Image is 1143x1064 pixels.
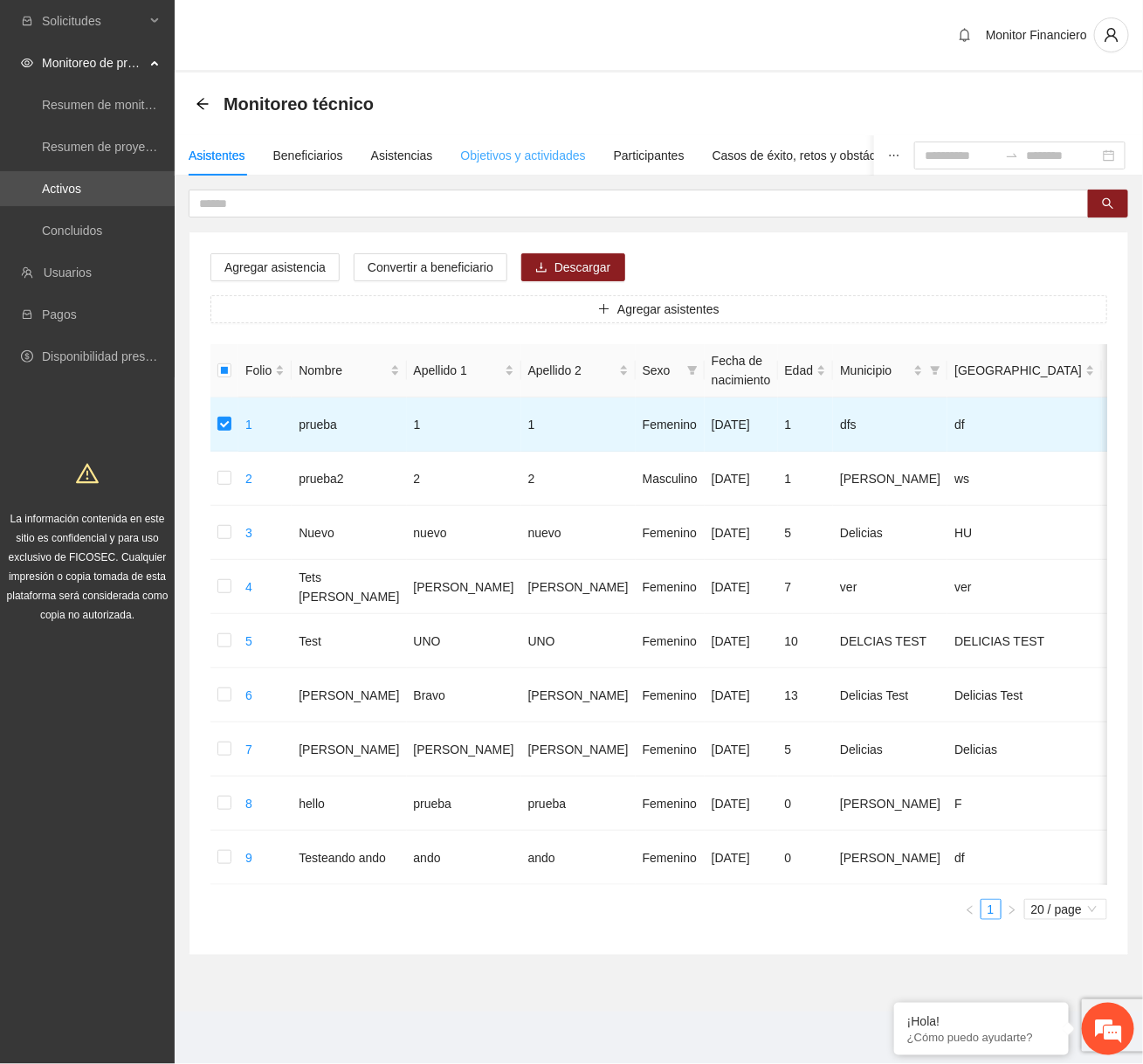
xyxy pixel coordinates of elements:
[238,344,292,397] th: Folio
[42,224,102,238] a: Concluidos
[245,361,272,380] span: Folio
[21,57,33,69] span: eye
[986,28,1087,42] span: Monitor Financiero
[778,722,834,777] td: 5
[245,472,252,486] a: 2
[521,722,636,777] td: [PERSON_NAME]
[42,45,145,80] span: Monitoreo de proyectos
[636,452,705,506] td: Masculino
[907,1014,1056,1028] div: ¡Hola!
[245,797,252,811] a: 8
[888,149,900,162] span: ellipsis
[947,397,1102,452] td: df
[1002,899,1023,920] button: right
[981,900,1001,919] a: 1
[705,614,778,668] td: [DATE]
[636,397,705,452] td: Femenino
[292,831,406,885] td: Testeando ando
[1005,149,1019,162] span: to
[299,361,386,380] span: Nombre
[833,777,947,831] td: [PERSON_NAME]
[705,560,778,614] td: [DATE]
[245,418,252,432] a: 1
[292,614,406,668] td: Test
[224,90,374,118] span: Monitoreo técnico
[778,777,834,831] td: 0
[224,258,326,277] span: Agregar asistencia
[42,3,145,38] span: Solicitudes
[833,668,947,722] td: Delicias Test
[614,146,685,165] div: Participantes
[705,397,778,452] td: [DATE]
[292,397,406,452] td: prueba
[521,777,636,831] td: prueba
[1094,17,1129,52] button: user
[1024,899,1107,920] div: Page Size
[407,506,521,560] td: nuevo
[521,452,636,506] td: 2
[76,462,99,485] span: warning
[292,344,406,397] th: Nombre
[407,452,521,506] td: 2
[521,668,636,722] td: [PERSON_NAME]
[521,831,636,885] td: ando
[292,777,406,831] td: hello
[521,344,636,397] th: Apellido 2
[947,344,1102,397] th: Colonia
[833,506,947,560] td: Delicias
[1007,905,1017,915] span: right
[636,722,705,777] td: Femenino
[286,9,328,51] div: Minimizar ventana de chat en vivo
[778,344,834,397] th: Edad
[960,899,981,920] button: left
[952,28,978,42] span: bell
[407,344,521,397] th: Apellido 1
[414,361,501,380] span: Apellido 1
[42,182,81,196] a: Activos
[535,261,547,275] span: download
[778,560,834,614] td: 7
[636,777,705,831] td: Femenino
[196,97,210,111] span: arrow-left
[7,513,169,621] span: La información contenida en este sitio es confidencial y para uso exclusivo de FICOSEC. Cualquier...
[636,506,705,560] td: Femenino
[210,253,340,281] button: Agregar asistencia
[778,614,834,668] td: 10
[636,560,705,614] td: Femenino
[951,21,979,49] button: bell
[598,303,610,317] span: plus
[947,452,1102,506] td: ws
[705,668,778,722] td: [DATE]
[407,831,521,885] td: ando
[705,831,778,885] td: [DATE]
[907,1031,1056,1044] p: ¿Cómo puedo ayudarte?
[292,506,406,560] td: Nuevo
[636,831,705,885] td: Femenino
[960,899,981,920] li: Previous Page
[245,851,252,865] a: 9
[930,365,940,376] span: filter
[407,777,521,831] td: prueba
[42,349,191,363] a: Disponibilidad presupuestal
[189,146,245,165] div: Asistentes
[778,506,834,560] td: 5
[874,135,914,176] button: ellipsis
[407,614,521,668] td: UNO
[643,361,680,380] span: Sexo
[407,397,521,452] td: 1
[778,831,834,885] td: 0
[521,397,636,452] td: 1
[833,452,947,506] td: [PERSON_NAME]
[273,146,343,165] div: Beneficiarios
[528,361,616,380] span: Apellido 2
[1005,149,1019,162] span: swap-right
[1088,190,1128,218] button: search
[245,743,252,757] a: 7
[461,146,586,165] div: Objetivos y actividades
[981,899,1002,920] li: 1
[1102,197,1114,211] span: search
[833,344,947,397] th: Municipio
[687,365,698,376] span: filter
[833,614,947,668] td: DELCIAS TEST
[292,722,406,777] td: [PERSON_NAME]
